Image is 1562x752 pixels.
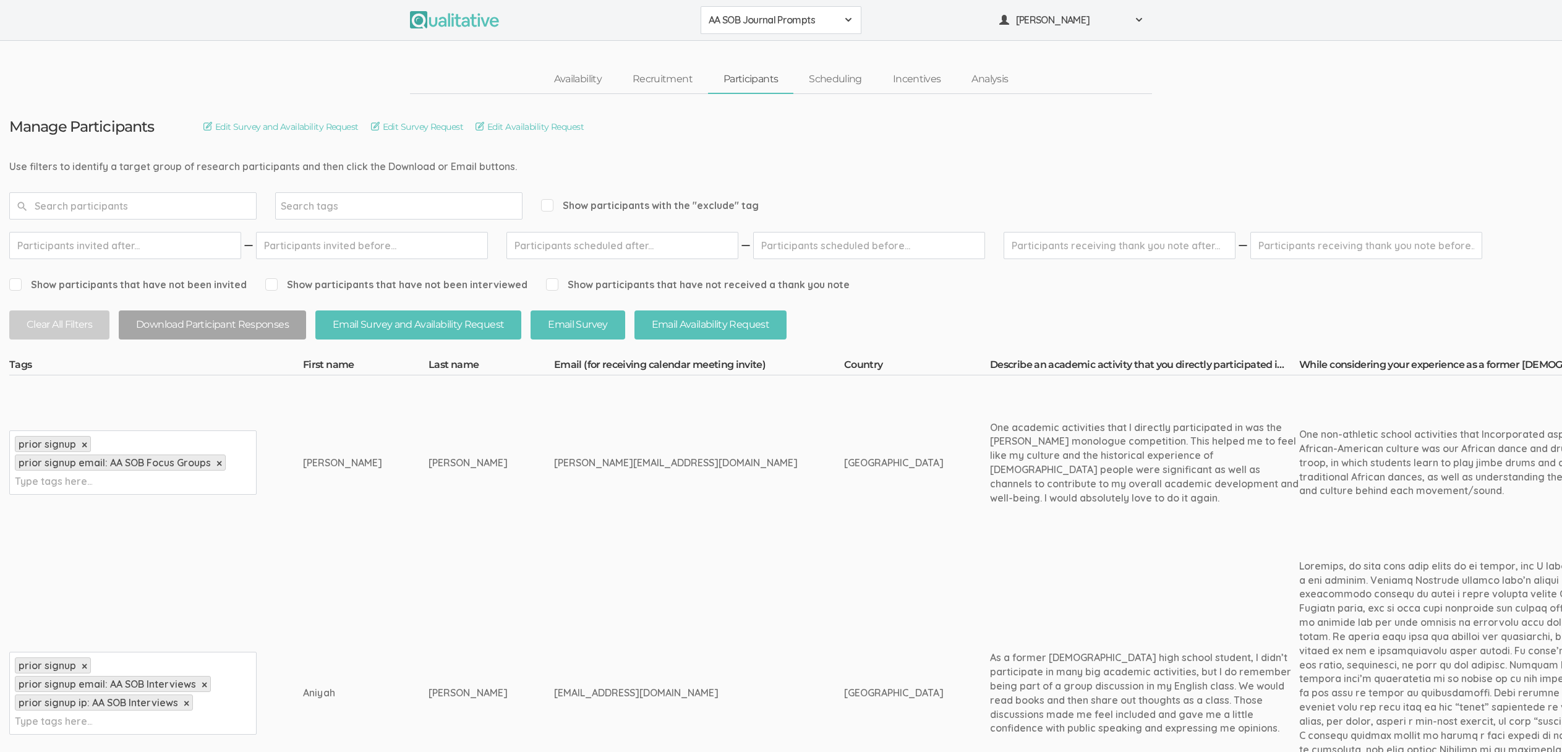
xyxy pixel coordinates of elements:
[554,456,798,470] div: [PERSON_NAME][EMAIL_ADDRESS][DOMAIN_NAME]
[990,651,1299,735] div: As a former [DEMOGRAPHIC_DATA] high school student, I didn’t participate in many big academic act...
[554,686,798,700] div: [EMAIL_ADDRESS][DOMAIN_NAME]
[793,66,877,93] a: Scheduling
[429,456,508,470] div: [PERSON_NAME]
[991,6,1152,34] button: [PERSON_NAME]
[990,421,1299,505] div: One academic activities that I directly participated in was the [PERSON_NAME] monologue competiti...
[877,66,957,93] a: Incentives
[82,440,87,450] a: ×
[844,686,944,700] div: [GEOGRAPHIC_DATA]
[708,66,793,93] a: Participants
[9,119,154,135] h3: Manage Participants
[19,659,76,672] span: prior signup
[429,686,508,700] div: [PERSON_NAME]
[956,66,1023,93] a: Analysis
[546,278,850,292] span: Show participants that have not received a thank you note
[216,458,222,469] a: ×
[19,696,178,709] span: prior signup ip: AA SOB Interviews
[281,198,358,214] input: Search tags
[9,232,241,259] input: Participants invited after...
[119,310,306,340] button: Download Participant Responses
[476,120,584,134] a: Edit Availability Request
[15,713,92,729] input: Type tags here...
[617,66,708,93] a: Recruitment
[184,698,189,709] a: ×
[990,358,1299,375] th: Describe an academic activity that you directly participated in as a former [DEMOGRAPHIC_DATA] hi...
[1250,232,1482,259] input: Participants receiving thank you note before...
[19,678,196,690] span: prior signup email: AA SOB Interviews
[15,473,92,489] input: Type tags here...
[1016,13,1127,27] span: [PERSON_NAME]
[242,232,255,259] img: dash.svg
[1004,232,1236,259] input: Participants receiving thank you note after...
[1500,693,1562,752] iframe: Chat Widget
[303,456,382,470] div: [PERSON_NAME]
[9,310,109,340] button: Clear All Filters
[19,456,211,469] span: prior signup email: AA SOB Focus Groups
[709,13,837,27] span: AA SOB Journal Prompts
[1237,232,1249,259] img: dash.svg
[531,310,625,340] button: Email Survey
[303,686,382,700] div: Aniyah
[740,232,752,259] img: dash.svg
[256,232,488,259] input: Participants invited before...
[202,680,207,690] a: ×
[265,278,527,292] span: Show participants that have not been interviewed
[701,6,861,34] button: AA SOB Journal Prompts
[410,11,499,28] img: Qualitative
[429,358,554,375] th: Last name
[82,661,87,672] a: ×
[506,232,738,259] input: Participants scheduled after...
[9,192,257,220] input: Search participants
[541,199,759,213] span: Show participants with the "exclude" tag
[9,358,303,375] th: Tags
[203,120,359,134] a: Edit Survey and Availability Request
[753,232,985,259] input: Participants scheduled before...
[539,66,617,93] a: Availability
[844,456,944,470] div: [GEOGRAPHIC_DATA]
[315,310,521,340] button: Email Survey and Availability Request
[303,358,429,375] th: First name
[554,358,844,375] th: Email (for receiving calendar meeting invite)
[371,120,463,134] a: Edit Survey Request
[9,278,247,292] span: Show participants that have not been invited
[19,438,76,450] span: prior signup
[844,358,990,375] th: Country
[634,310,787,340] button: Email Availability Request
